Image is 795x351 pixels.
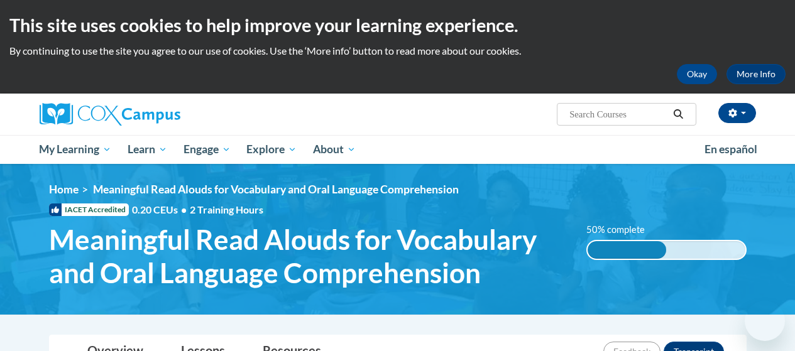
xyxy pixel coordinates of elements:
span: Meaningful Read Alouds for Vocabulary and Oral Language Comprehension [93,183,459,196]
span: Meaningful Read Alouds for Vocabulary and Oral Language Comprehension [49,223,567,289]
label: 50% complete [586,223,659,237]
span: IACET Accredited [49,203,129,216]
iframe: Button to launch messaging window [745,301,785,341]
h2: This site uses cookies to help improve your learning experience. [9,13,786,38]
input: Search Courses [568,107,669,122]
a: About [305,135,364,164]
a: More Info [726,64,786,84]
div: 50% complete [588,241,667,259]
a: Engage [175,135,239,164]
div: Main menu [30,135,765,164]
span: Explore [246,142,297,157]
span: 0.20 CEUs [132,203,190,217]
span: My Learning [39,142,111,157]
a: Learn [119,135,175,164]
a: Cox Campus [40,103,266,126]
span: About [313,142,356,157]
span: Engage [184,142,231,157]
span: En español [705,143,757,156]
span: • [181,203,187,215]
button: Search [669,107,688,122]
p: By continuing to use the site you agree to our use of cookies. Use the ‘More info’ button to read... [9,44,786,58]
span: Learn [128,142,167,157]
a: My Learning [31,135,120,164]
a: Home [49,183,79,196]
a: Explore [238,135,305,164]
button: Okay [677,64,717,84]
button: Account Settings [718,103,756,123]
a: En español [696,136,765,163]
img: Cox Campus [40,103,180,126]
span: 2 Training Hours [190,203,263,215]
